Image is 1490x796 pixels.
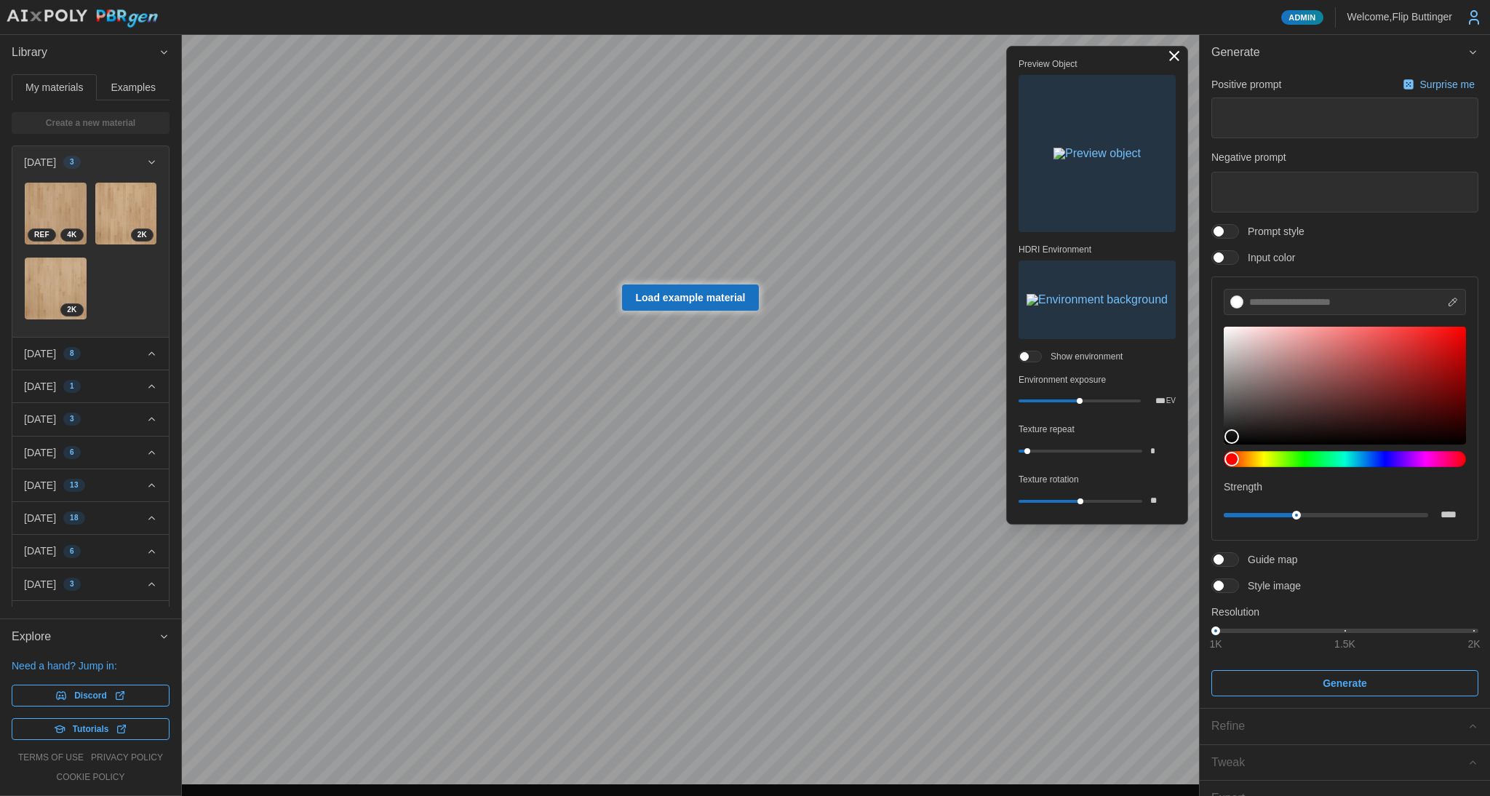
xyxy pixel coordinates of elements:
[12,535,169,567] button: [DATE]6
[1399,74,1478,95] button: Surprise me
[25,82,83,92] span: My materials
[12,601,169,633] button: [DATE]2
[12,146,169,178] button: [DATE]3
[12,568,169,600] button: [DATE]3
[95,182,158,245] a: 9JZobSCd3mj9jVMPweIK2K
[24,412,56,426] p: [DATE]
[1288,11,1315,24] span: Admin
[1239,578,1301,593] span: Style image
[1019,260,1176,339] button: Environment background
[12,437,169,469] button: [DATE]6
[1211,670,1478,696] button: Generate
[1166,397,1176,405] p: EV
[1019,474,1176,486] p: Texture rotation
[24,445,56,460] p: [DATE]
[24,544,56,558] p: [DATE]
[91,752,163,764] a: privacy policy
[70,156,74,168] span: 3
[1211,605,1478,619] p: Resolution
[1211,709,1467,744] span: Refine
[12,469,169,501] button: [DATE]13
[1211,35,1467,71] span: Generate
[1200,71,1490,708] div: Generate
[12,718,170,740] a: Tutorials
[25,258,87,319] img: Ig20h3FqCRSVFcfPEMuO
[12,370,169,402] button: [DATE]1
[1239,224,1304,239] span: Prompt style
[24,346,56,361] p: [DATE]
[12,112,170,134] a: Create a new material
[1053,148,1141,159] img: Preview object
[12,338,169,370] button: [DATE]8
[73,719,109,739] span: Tutorials
[12,35,159,71] span: Library
[1042,351,1123,362] span: Show environment
[622,284,760,311] a: Load example material
[70,479,79,491] span: 13
[12,502,169,534] button: [DATE]18
[1211,150,1478,164] p: Negative prompt
[1224,479,1466,494] p: Strength
[1420,77,1478,92] p: Surprise me
[18,752,84,764] a: terms of use
[70,447,74,458] span: 6
[70,348,74,359] span: 8
[1211,745,1467,781] span: Tweak
[70,413,74,425] span: 3
[34,229,49,241] span: REF
[74,685,107,706] span: Discord
[24,511,56,525] p: [DATE]
[1323,671,1367,696] span: Generate
[1027,294,1168,306] img: Environment background
[111,82,156,92] span: Examples
[24,577,56,592] p: [DATE]
[70,381,74,392] span: 1
[70,578,74,590] span: 3
[25,183,87,244] img: QAYmIAaKeQ3elvxfXVOq
[24,379,56,394] p: [DATE]
[1019,244,1176,256] p: HDRI Environment
[1200,709,1490,744] button: Refine
[24,257,87,320] a: Ig20h3FqCRSVFcfPEMuO2K
[1211,77,1281,92] p: Positive prompt
[1239,552,1297,567] span: Guide map
[56,771,124,784] a: cookie policy
[12,619,159,655] span: Explore
[67,304,76,316] span: 2 K
[138,229,147,241] span: 2 K
[12,178,169,337] div: [DATE]3
[46,113,135,133] span: Create a new material
[70,512,79,524] span: 18
[12,403,169,435] button: [DATE]3
[1019,75,1176,232] button: Preview object
[1347,9,1452,24] p: Welcome, Flip Buttinger
[636,285,746,310] span: Load example material
[67,229,76,241] span: 4 K
[24,182,87,245] a: QAYmIAaKeQ3elvxfXVOq4KREF
[1019,423,1176,436] p: Texture repeat
[1200,745,1490,781] button: Tweak
[70,546,74,557] span: 6
[1019,374,1176,386] p: Environment exposure
[24,155,56,170] p: [DATE]
[1019,58,1176,71] p: Preview Object
[1239,250,1295,265] span: Input color
[6,9,159,28] img: AIxPoly PBRgen
[1200,35,1490,71] button: Generate
[95,183,157,244] img: 9JZobSCd3mj9jVMPweIK
[1164,46,1184,66] button: Toggle viewport controls
[24,478,56,493] p: [DATE]
[12,685,170,707] a: Discord
[12,658,170,673] p: Need a hand? Jump in:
